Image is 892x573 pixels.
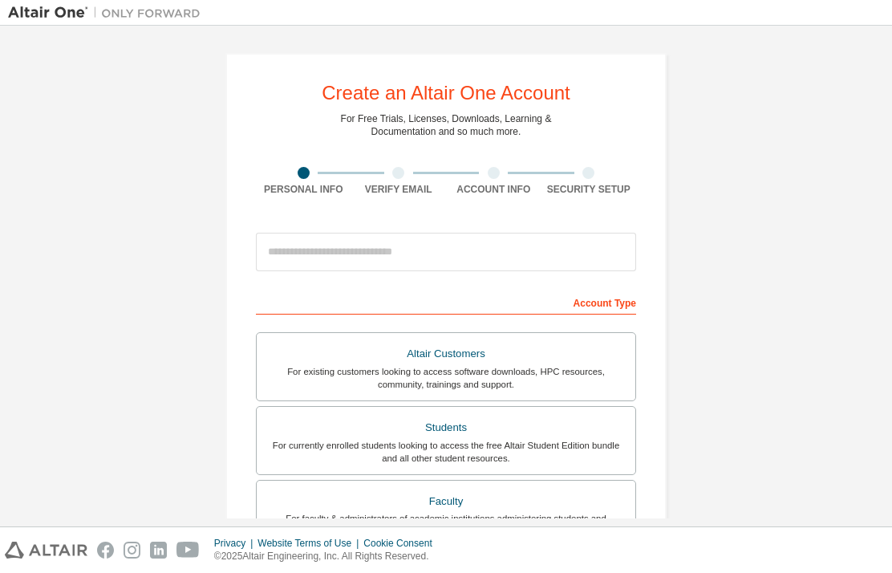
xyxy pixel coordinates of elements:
img: Altair One [8,5,209,21]
img: altair_logo.svg [5,542,87,559]
div: Account Type [256,289,636,315]
div: Create an Altair One Account [322,83,570,103]
div: Cookie Consent [363,537,441,550]
div: Personal Info [256,183,351,196]
div: Verify Email [351,183,447,196]
img: facebook.svg [97,542,114,559]
img: youtube.svg [176,542,200,559]
div: Security Setup [541,183,637,196]
div: Account Info [446,183,541,196]
div: Website Terms of Use [257,537,363,550]
img: instagram.svg [124,542,140,559]
div: For existing customers looking to access software downloads, HPC resources, community, trainings ... [266,365,626,391]
div: Privacy [214,537,257,550]
div: Altair Customers [266,343,626,365]
div: For faculty & administrators of academic institutions administering students and accessing softwa... [266,512,626,538]
div: For Free Trials, Licenses, Downloads, Learning & Documentation and so much more. [341,112,552,138]
div: Students [266,417,626,439]
img: linkedin.svg [150,542,167,559]
div: Faculty [266,490,626,513]
div: For currently enrolled students looking to access the free Altair Student Edition bundle and all ... [266,439,626,465]
p: © 2025 Altair Engineering, Inc. All Rights Reserved. [214,550,442,563]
